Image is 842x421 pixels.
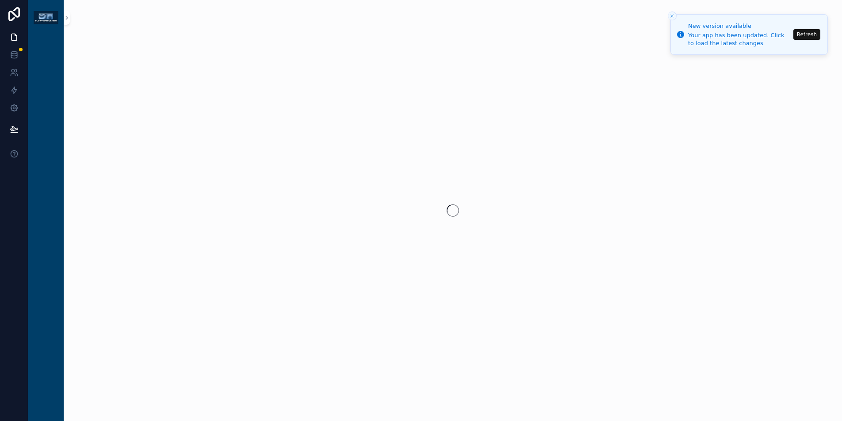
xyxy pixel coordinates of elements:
div: Your app has been updated. Click to load the latest changes [688,31,791,47]
button: Close toast [668,11,677,20]
div: scrollable content [28,35,64,51]
div: New version available [688,22,791,31]
button: Refresh [793,29,820,40]
img: App logo [34,11,58,24]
